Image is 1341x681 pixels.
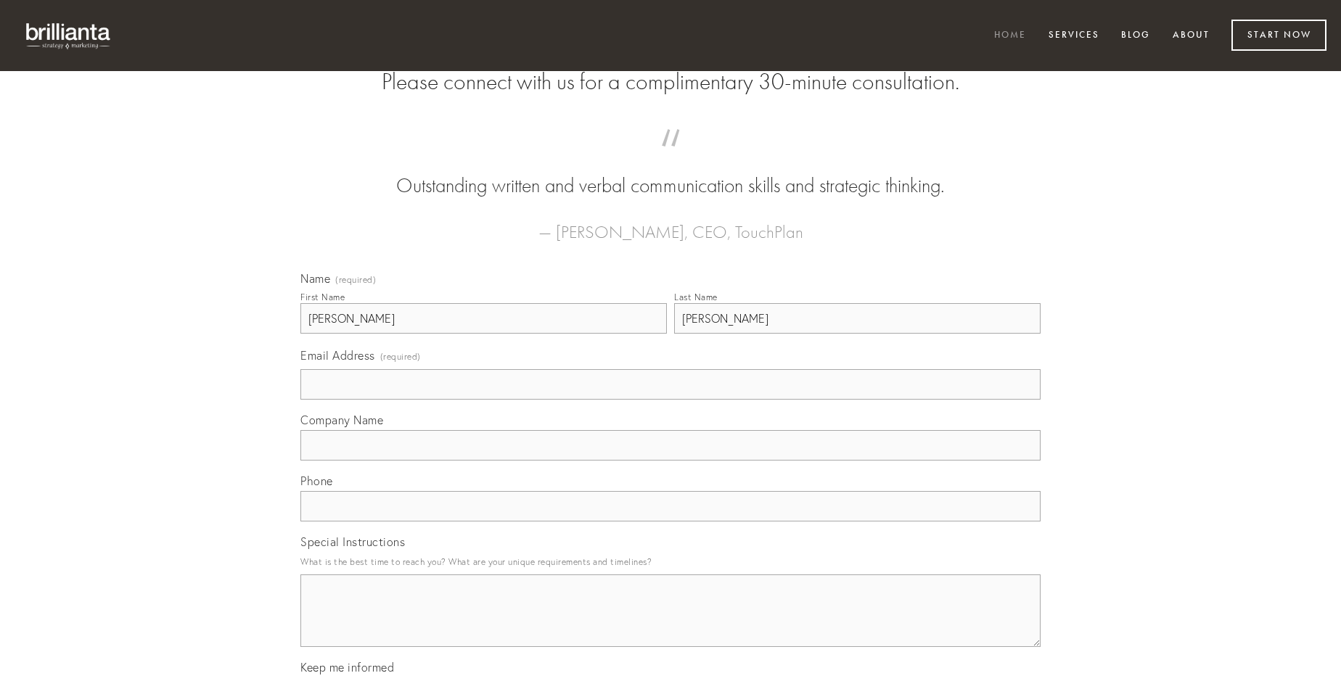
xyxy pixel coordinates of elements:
[1163,24,1219,48] a: About
[674,292,718,302] div: Last Name
[300,660,394,674] span: Keep me informed
[300,535,405,549] span: Special Instructions
[1039,24,1109,48] a: Services
[300,292,345,302] div: First Name
[380,347,421,366] span: (required)
[300,68,1041,96] h2: Please connect with us for a complimentary 30-minute consultation.
[1112,24,1160,48] a: Blog
[335,276,376,284] span: (required)
[1231,20,1326,51] a: Start Now
[324,144,1017,200] blockquote: Outstanding written and verbal communication skills and strategic thinking.
[324,200,1017,247] figcaption: — [PERSON_NAME], CEO, TouchPlan
[300,413,383,427] span: Company Name
[15,15,123,57] img: brillianta - research, strategy, marketing
[300,474,333,488] span: Phone
[300,552,1041,571] p: What is the best time to reach you? What are your unique requirements and timelines?
[985,24,1036,48] a: Home
[300,271,330,286] span: Name
[300,348,375,363] span: Email Address
[324,144,1017,172] span: “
